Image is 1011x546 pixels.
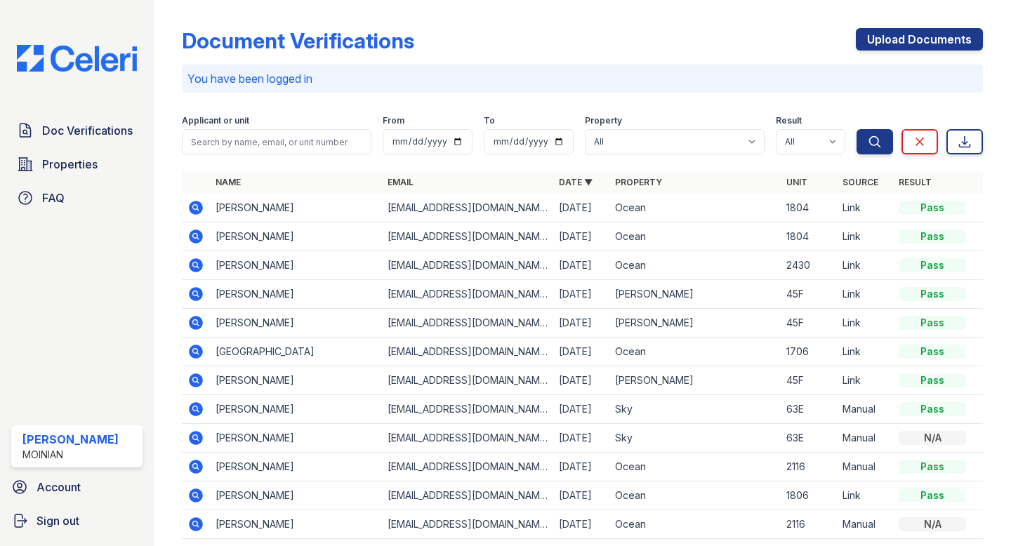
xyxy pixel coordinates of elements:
a: Unit [786,177,807,187]
td: Manual [837,510,893,539]
div: N/A [899,517,966,531]
td: [DATE] [553,481,609,510]
td: [DATE] [553,366,609,395]
iframe: chat widget [952,490,997,532]
span: Doc Verifications [42,122,133,139]
td: 45F [781,366,837,395]
td: [DATE] [553,424,609,453]
a: Properties [11,150,143,178]
div: [PERSON_NAME] [22,431,119,448]
div: Pass [899,287,966,301]
td: [PERSON_NAME] [210,424,381,453]
span: Properties [42,156,98,173]
td: Link [837,194,893,222]
td: [PERSON_NAME] [210,222,381,251]
td: Link [837,309,893,338]
div: N/A [899,431,966,445]
td: Sky [609,424,781,453]
td: [EMAIL_ADDRESS][DOMAIN_NAME] [382,481,553,510]
td: Manual [837,453,893,481]
div: Pass [899,402,966,416]
a: Upload Documents [856,28,983,51]
td: [DATE] [553,251,609,280]
td: Link [837,222,893,251]
a: Name [216,177,241,187]
td: Ocean [609,481,781,510]
div: Pass [899,345,966,359]
span: Account [37,479,81,495]
td: Ocean [609,510,781,539]
div: Moinian [22,448,119,462]
td: Sky [609,395,781,424]
td: Link [837,338,893,366]
div: Pass [899,373,966,387]
div: Pass [899,201,966,215]
td: [EMAIL_ADDRESS][DOMAIN_NAME] [382,338,553,366]
td: 2430 [781,251,837,280]
td: 63E [781,395,837,424]
td: [PERSON_NAME] [609,309,781,338]
div: Pass [899,316,966,330]
td: 1804 [781,222,837,251]
td: [PERSON_NAME] [210,481,381,510]
td: [PERSON_NAME] [210,280,381,309]
td: [GEOGRAPHIC_DATA] [210,338,381,366]
td: Manual [837,424,893,453]
a: Source [842,177,878,187]
td: Ocean [609,453,781,481]
td: [EMAIL_ADDRESS][DOMAIN_NAME] [382,366,553,395]
td: [EMAIL_ADDRESS][DOMAIN_NAME] [382,280,553,309]
div: Pass [899,258,966,272]
label: Property [585,115,622,126]
td: Ocean [609,338,781,366]
td: [PERSON_NAME] [609,366,781,395]
td: [EMAIL_ADDRESS][DOMAIN_NAME] [382,424,553,453]
td: Link [837,366,893,395]
td: 45F [781,309,837,338]
p: You have been logged in [187,70,977,87]
td: [EMAIL_ADDRESS][DOMAIN_NAME] [382,395,553,424]
td: 2116 [781,453,837,481]
td: [EMAIL_ADDRESS][DOMAIN_NAME] [382,222,553,251]
td: [EMAIL_ADDRESS][DOMAIN_NAME] [382,194,553,222]
td: [PERSON_NAME] [210,366,381,395]
td: 63E [781,424,837,453]
td: 1806 [781,481,837,510]
td: Ocean [609,251,781,280]
td: [EMAIL_ADDRESS][DOMAIN_NAME] [382,251,553,280]
td: [PERSON_NAME] [210,194,381,222]
a: Sign out [6,507,148,535]
td: 2116 [781,510,837,539]
td: [PERSON_NAME] [609,280,781,309]
td: [PERSON_NAME] [210,453,381,481]
td: [DATE] [553,280,609,309]
td: Manual [837,395,893,424]
span: FAQ [42,189,65,206]
div: Pass [899,488,966,502]
td: [DATE] [553,510,609,539]
td: [EMAIL_ADDRESS][DOMAIN_NAME] [382,510,553,539]
td: [DATE] [553,309,609,338]
div: Pass [899,460,966,474]
a: Result [899,177,932,187]
td: Ocean [609,194,781,222]
span: Sign out [37,512,79,529]
label: To [484,115,495,126]
td: 45F [781,280,837,309]
div: Document Verifications [182,28,414,53]
td: [PERSON_NAME] [210,510,381,539]
img: CE_Logo_Blue-a8612792a0a2168367f1c8372b55b34899dd931a85d93a1a3d3e32e68fde9ad4.png [6,45,148,72]
td: [DATE] [553,222,609,251]
td: [DATE] [553,453,609,481]
label: From [383,115,404,126]
td: Link [837,251,893,280]
a: Property [615,177,662,187]
a: Date ▼ [559,177,593,187]
td: [EMAIL_ADDRESS][DOMAIN_NAME] [382,309,553,338]
a: Account [6,473,148,501]
td: 1706 [781,338,837,366]
label: Result [776,115,802,126]
a: Doc Verifications [11,116,143,145]
div: Pass [899,229,966,244]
